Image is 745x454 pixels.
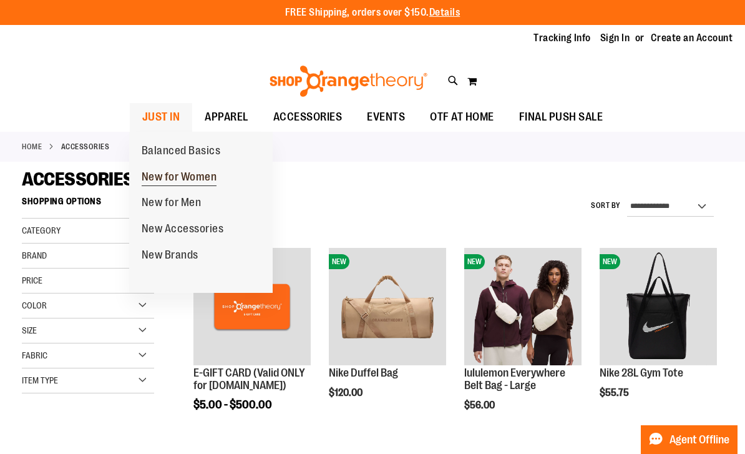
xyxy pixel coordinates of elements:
[651,31,733,45] a: Create an Account
[142,196,202,212] span: New for Men
[430,103,494,131] span: OTF AT HOME
[429,7,460,18] a: Details
[600,248,717,365] img: Nike 28L Gym Tote
[22,350,47,360] span: Fabric
[22,325,37,335] span: Size
[600,367,683,379] a: Nike 28L Gym Tote
[600,248,717,367] a: Nike 28L Gym ToteNEW
[193,367,305,392] a: E-GIFT CARD (Valid ONLY for [DOMAIN_NAME])
[329,254,349,269] span: NEW
[329,387,364,398] span: $120.00
[329,248,446,365] img: Nike Duffel Bag
[533,31,591,45] a: Tracking Info
[142,170,217,186] span: New for Women
[22,190,154,219] strong: Shopping Options
[142,103,180,131] span: JUST IN
[193,248,311,367] a: E-GIFT CARD (Valid ONLY for ShopOrangetheory.com)NEW
[22,250,47,260] span: Brand
[323,242,452,430] div: product
[22,375,58,385] span: Item Type
[464,248,582,365] img: lululemon Everywhere Belt Bag - Large
[205,103,248,131] span: APPAREL
[591,200,621,211] label: Sort By
[329,248,446,367] a: Nike Duffel BagNEW
[464,367,565,392] a: lululemon Everywhere Belt Bag - Large
[464,248,582,367] a: lululemon Everywhere Belt Bag - LargeNEW
[142,249,198,264] span: New Brands
[600,387,631,398] span: $55.75
[22,141,42,152] a: Home
[641,425,738,454] button: Agent Offline
[193,248,311,365] img: E-GIFT CARD (Valid ONLY for ShopOrangetheory.com)
[187,242,317,443] div: product
[593,242,723,430] div: product
[285,6,460,20] p: FREE Shipping, orders over $150.
[458,242,588,443] div: product
[268,66,429,97] img: Shop Orangetheory
[22,300,47,310] span: Color
[142,222,224,238] span: New Accessories
[519,103,603,131] span: FINAL PUSH SALE
[193,398,272,411] span: $5.00 - $500.00
[329,367,398,379] a: Nike Duffel Bag
[464,254,485,269] span: NEW
[367,103,405,131] span: EVENTS
[22,169,134,190] span: ACCESSORIES
[600,31,630,45] a: Sign In
[670,434,729,446] span: Agent Offline
[273,103,343,131] span: ACCESSORIES
[22,225,61,235] span: Category
[142,144,221,160] span: Balanced Basics
[600,254,620,269] span: NEW
[61,141,110,152] strong: ACCESSORIES
[464,400,497,411] span: $56.00
[22,275,42,285] span: Price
